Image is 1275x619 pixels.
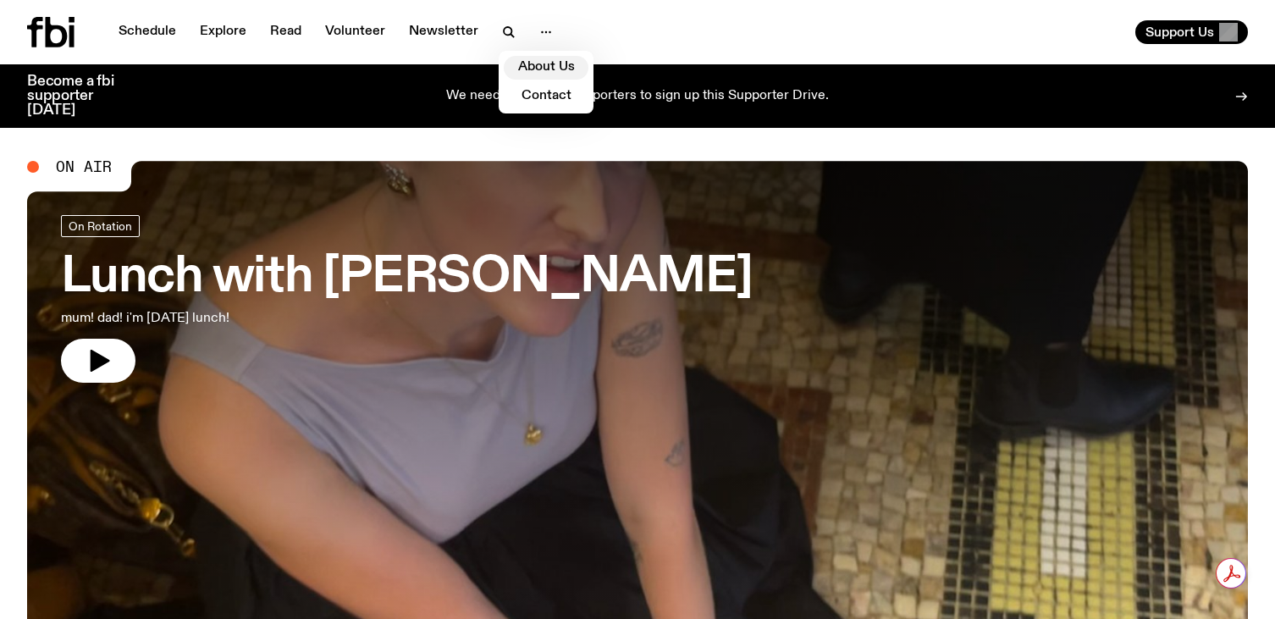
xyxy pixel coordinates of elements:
[446,89,829,104] p: We need 1,000 new supporters to sign up this Supporter Drive.
[190,20,257,44] a: Explore
[504,56,588,80] a: About Us
[61,254,753,301] h3: Lunch with [PERSON_NAME]
[108,20,186,44] a: Schedule
[69,219,132,232] span: On Rotation
[315,20,395,44] a: Volunteer
[61,215,753,383] a: Lunch with [PERSON_NAME]mum! dad! i'm [DATE] lunch!
[61,308,494,329] p: mum! dad! i'm [DATE] lunch!
[399,20,488,44] a: Newsletter
[27,75,135,118] h3: Become a fbi supporter [DATE]
[61,215,140,237] a: On Rotation
[504,85,588,108] a: Contact
[1145,25,1214,40] span: Support Us
[260,20,312,44] a: Read
[56,159,112,174] span: On Air
[1135,20,1248,44] button: Support Us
